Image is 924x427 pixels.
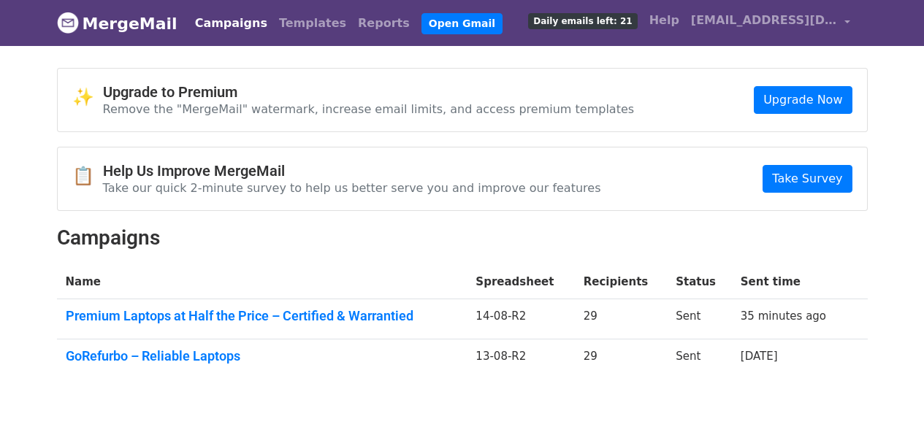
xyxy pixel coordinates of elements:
[103,83,635,101] h4: Upgrade to Premium
[273,9,352,38] a: Templates
[685,6,856,40] a: [EMAIL_ADDRESS][DOMAIN_NAME]
[754,86,852,114] a: Upgrade Now
[103,162,601,180] h4: Help Us Improve MergeMail
[57,265,467,299] th: Name
[667,339,732,378] td: Sent
[691,12,837,29] span: [EMAIL_ADDRESS][DOMAIN_NAME]
[103,101,635,117] p: Remove the "MergeMail" watermark, increase email limits, and access premium templates
[667,265,732,299] th: Status
[644,6,685,35] a: Help
[66,348,459,364] a: GoRefurbo – Reliable Laptops
[575,265,668,299] th: Recipients
[528,13,637,29] span: Daily emails left: 21
[66,308,459,324] a: Premium Laptops at Half the Price – Certified & Warrantied
[467,299,574,339] td: 14-08-R2
[57,8,177,39] a: MergeMail
[522,6,643,35] a: Daily emails left: 21
[575,339,668,378] td: 29
[72,87,103,108] span: ✨
[467,339,574,378] td: 13-08-R2
[57,12,79,34] img: MergeMail logo
[467,265,574,299] th: Spreadsheet
[741,309,826,323] a: 35 minutes ago
[732,265,848,299] th: Sent time
[667,299,732,339] td: Sent
[575,299,668,339] td: 29
[421,13,503,34] a: Open Gmail
[57,226,868,250] h2: Campaigns
[352,9,416,38] a: Reports
[189,9,273,38] a: Campaigns
[741,350,778,363] a: [DATE]
[72,166,103,187] span: 📋
[763,165,852,193] a: Take Survey
[103,180,601,196] p: Take our quick 2-minute survey to help us better serve you and improve our features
